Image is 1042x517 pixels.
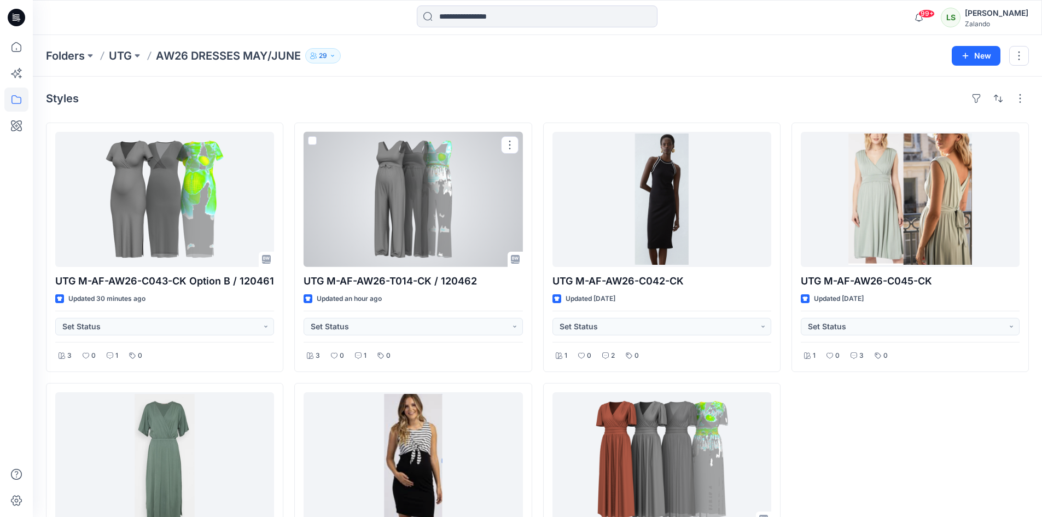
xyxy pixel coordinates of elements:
div: LS [941,8,960,27]
p: UTG M-AF-AW26-C045-CK [801,274,1020,289]
p: 3 [67,350,72,362]
p: 0 [587,350,591,362]
h4: Styles [46,92,79,105]
a: UTG M-AF-AW26-T014-CK / 120462 [304,132,522,267]
p: 0 [91,350,96,362]
div: Zalando [965,20,1028,28]
p: Updated [DATE] [814,293,864,305]
a: UTG M-AF-AW26-C042-CK [552,132,771,267]
p: 1 [115,350,118,362]
p: 0 [340,350,344,362]
a: UTG M-AF-AW26-C045-CK [801,132,1020,267]
p: 0 [138,350,142,362]
button: New [952,46,1000,66]
p: 1 [364,350,366,362]
p: UTG M-AF-AW26-C043-CK Option B / 120461 [55,274,274,289]
p: UTG M-AF-AW26-T014-CK / 120462 [304,274,522,289]
a: UTG [109,48,132,63]
p: 3 [316,350,320,362]
p: 1 [813,350,816,362]
a: Folders [46,48,85,63]
p: 0 [386,350,391,362]
p: 0 [835,350,840,362]
p: 2 [611,350,615,362]
button: 29 [305,48,341,63]
span: 99+ [918,9,935,18]
p: 29 [319,50,327,62]
p: Updated 30 minutes ago [68,293,145,305]
p: 1 [564,350,567,362]
div: [PERSON_NAME] [965,7,1028,20]
p: Updated [DATE] [566,293,615,305]
p: UTG M-AF-AW26-C042-CK [552,274,771,289]
p: 0 [883,350,888,362]
p: Updated an hour ago [317,293,382,305]
p: AW26 DRESSES MAY/JUNE [156,48,301,63]
p: 3 [859,350,864,362]
a: UTG M-AF-AW26-C043-CK Option B / 120461 [55,132,274,267]
p: 0 [634,350,639,362]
